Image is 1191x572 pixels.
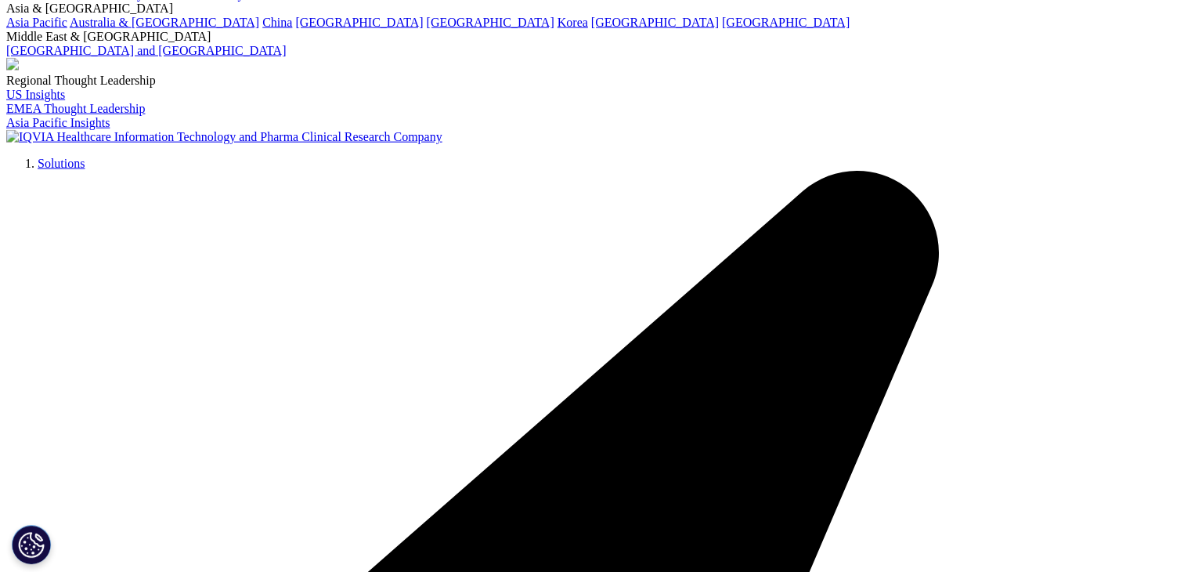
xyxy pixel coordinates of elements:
[6,116,110,129] a: Asia Pacific Insights
[6,102,145,115] a: EMEA Thought Leadership
[6,44,286,57] a: [GEOGRAPHIC_DATA] and [GEOGRAPHIC_DATA]
[6,74,1185,88] div: Regional Thought Leadership
[295,16,423,29] a: [GEOGRAPHIC_DATA]
[6,16,67,29] a: Asia Pacific
[70,16,259,29] a: Australia & [GEOGRAPHIC_DATA]
[591,16,719,29] a: [GEOGRAPHIC_DATA]
[6,2,1185,16] div: Asia & [GEOGRAPHIC_DATA]
[6,88,65,101] a: US Insights
[6,130,442,144] img: IQVIA Healthcare Information Technology and Pharma Clinical Research Company
[262,16,292,29] a: China
[6,30,1185,44] div: Middle East & [GEOGRAPHIC_DATA]
[558,16,588,29] a: Korea
[12,525,51,564] button: Cookies Settings
[38,157,85,170] a: Solutions
[6,58,19,71] img: 2093_analyzing-data-using-big-screen-display-and-laptop.png
[722,16,850,29] a: [GEOGRAPHIC_DATA]
[427,16,554,29] a: [GEOGRAPHIC_DATA]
